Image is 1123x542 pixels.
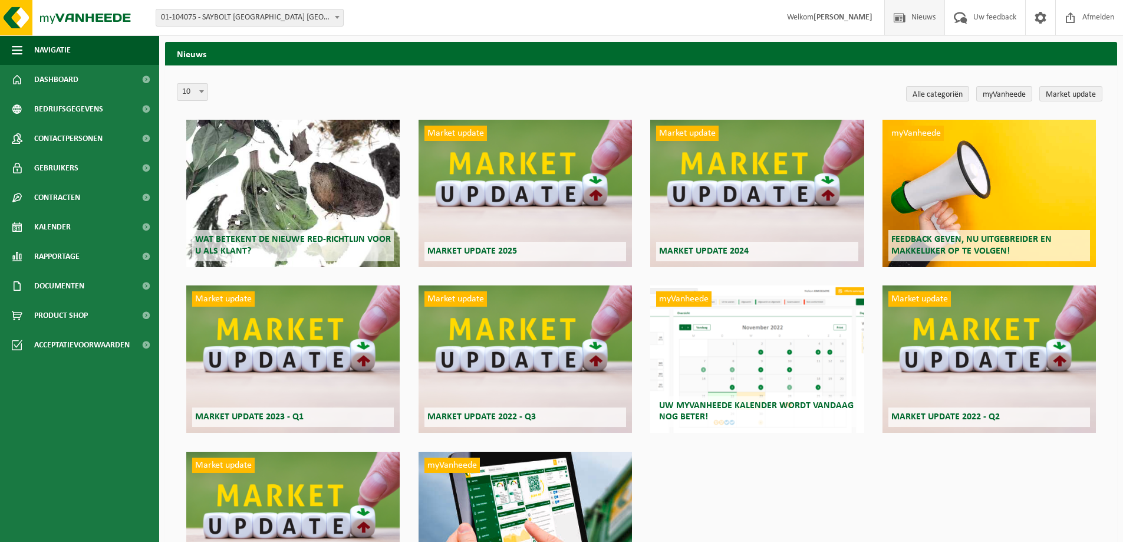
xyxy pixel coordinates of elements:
[891,235,1052,255] span: Feedback geven, nu uitgebreider en makkelijker op te volgen!
[659,401,854,422] span: Uw myVanheede kalender wordt vandaag nog beter!
[192,291,255,307] span: Market update
[195,412,304,422] span: Market update 2023 - Q1
[424,126,487,141] span: Market update
[419,285,632,433] a: Market update Market update 2022 - Q3
[814,13,872,22] strong: [PERSON_NAME]
[1039,86,1102,101] a: Market update
[34,242,80,271] span: Rapportage
[34,35,71,65] span: Navigatie
[186,285,400,433] a: Market update Market update 2023 - Q1
[34,153,78,183] span: Gebruikers
[888,291,951,307] span: Market update
[424,291,487,307] span: Market update
[34,330,130,360] span: Acceptatievoorwaarden
[650,285,864,433] a: myVanheede Uw myVanheede kalender wordt vandaag nog beter!
[177,83,208,101] span: 10
[34,212,71,242] span: Kalender
[891,412,1000,422] span: Market update 2022 - Q2
[906,86,969,101] a: Alle categoriën
[177,84,208,100] span: 10
[156,9,344,27] span: 01-104075 - SAYBOLT BELGIUM NV - ANTWERPEN
[888,126,944,141] span: myVanheede
[427,247,517,256] span: Market update 2025
[427,412,536,422] span: Market update 2022 - Q3
[656,126,719,141] span: Market update
[34,271,84,301] span: Documenten
[34,124,103,153] span: Contactpersonen
[165,42,1117,65] h2: Nieuws
[424,458,480,473] span: myVanheede
[882,120,1096,267] a: myVanheede Feedback geven, nu uitgebreider en makkelijker op te volgen!
[419,120,632,267] a: Market update Market update 2025
[34,94,103,124] span: Bedrijfsgegevens
[659,247,749,256] span: Market update 2024
[34,65,78,94] span: Dashboard
[195,235,391,255] span: Wat betekent de nieuwe RED-richtlijn voor u als klant?
[34,183,80,212] span: Contracten
[650,120,864,267] a: Market update Market update 2024
[186,120,400,267] a: Wat betekent de nieuwe RED-richtlijn voor u als klant?
[656,291,712,307] span: myVanheede
[976,86,1032,101] a: myVanheede
[34,301,88,330] span: Product Shop
[156,9,343,26] span: 01-104075 - SAYBOLT BELGIUM NV - ANTWERPEN
[192,458,255,473] span: Market update
[882,285,1096,433] a: Market update Market update 2022 - Q2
